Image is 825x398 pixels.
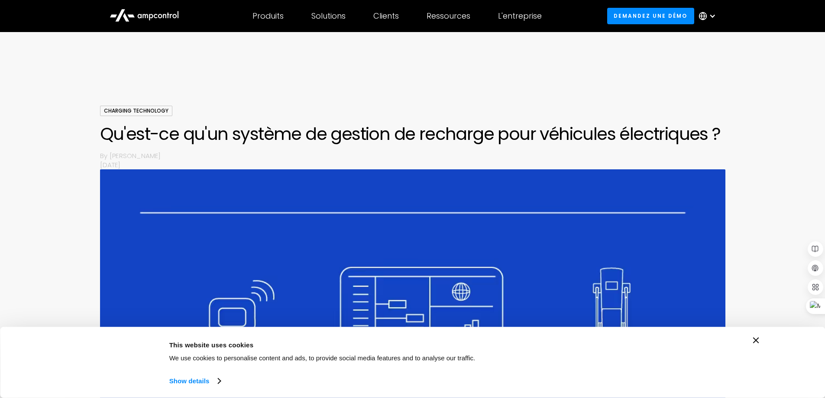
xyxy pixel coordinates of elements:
[753,337,759,343] button: Close banner
[252,11,284,21] div: Produits
[498,11,542,21] div: L'entreprise
[427,11,470,21] div: Ressources
[110,151,725,160] p: [PERSON_NAME]
[311,11,346,21] div: Solutions
[169,375,220,388] a: Show details
[169,340,594,350] div: This website uses cookies
[100,151,110,160] p: By
[100,160,725,169] p: [DATE]
[613,337,737,362] button: Okay
[607,8,694,24] a: Demandez une démo
[373,11,399,21] div: Clients
[100,106,172,116] div: Charging Technology
[169,354,476,362] span: We use cookies to personalise content and ads, to provide social media features and to analyse ou...
[100,123,725,144] h1: Qu'est-ce qu'un système de gestion de recharge pour véhicules électriques ?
